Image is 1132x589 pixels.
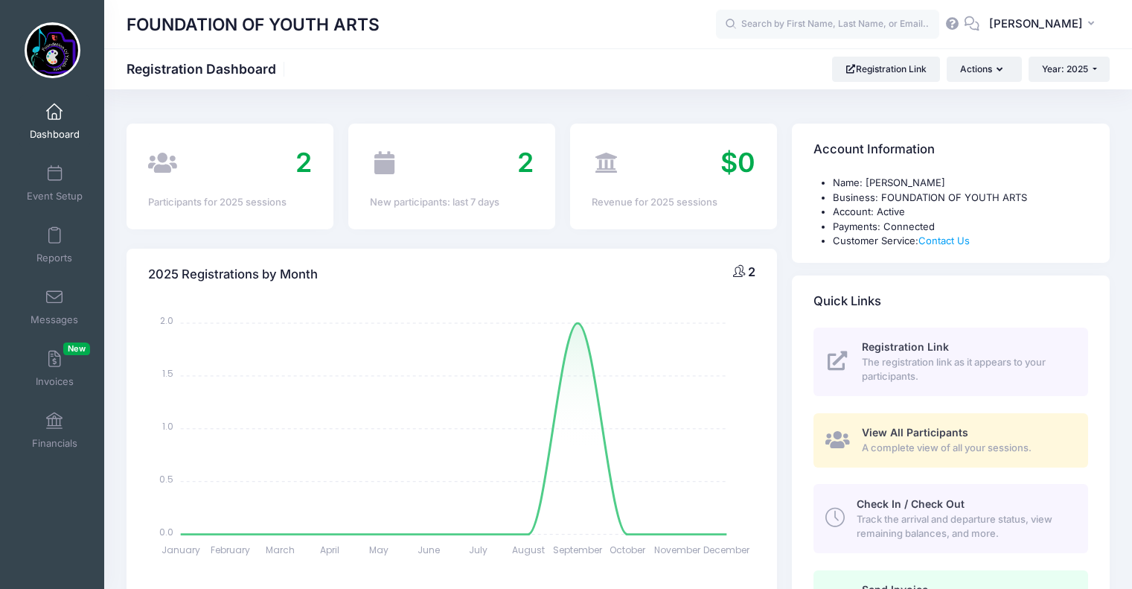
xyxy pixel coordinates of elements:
a: Dashboard [19,95,90,147]
tspan: 0.0 [159,526,173,538]
tspan: April [320,543,339,555]
tspan: December [704,543,751,555]
h1: Registration Dashboard [127,61,289,77]
tspan: June [418,543,440,555]
tspan: 1.0 [162,420,173,433]
tspan: January [162,543,200,555]
div: Revenue for 2025 sessions [592,195,755,210]
h4: 2025 Registrations by Month [148,253,318,296]
span: View All Participants [862,426,968,439]
a: Event Setup [19,157,90,209]
span: Dashboard [30,128,80,141]
span: Check In / Check Out [857,497,965,510]
span: Event Setup [27,190,83,203]
span: Reports [36,252,72,264]
input: Search by First Name, Last Name, or Email... [716,10,939,39]
tspan: 1.5 [162,367,173,380]
a: Check In / Check Out Track the arrival and departure status, view remaining balances, and more. [813,484,1088,553]
tspan: August [512,543,545,555]
a: Financials [19,404,90,456]
span: Track the arrival and departure status, view remaining balances, and more. [857,512,1071,541]
span: Financials [32,437,77,450]
tspan: May [370,543,389,555]
span: [PERSON_NAME] [989,16,1083,32]
a: Messages [19,281,90,333]
span: $0 [720,146,755,179]
span: 2 [517,146,534,179]
h4: Quick Links [813,280,881,322]
a: InvoicesNew [19,343,90,395]
button: [PERSON_NAME] [979,7,1110,42]
tspan: October [610,543,646,555]
li: Payments: Connected [833,220,1088,235]
span: The registration link as it appears to your participants. [862,355,1071,384]
span: A complete view of all your sessions. [862,441,1071,456]
li: Name: [PERSON_NAME] [833,176,1088,191]
h1: FOUNDATION OF YOUTH ARTS [127,7,380,42]
button: Year: 2025 [1029,57,1110,82]
a: Reports [19,219,90,271]
img: FOUNDATION OF YOUTH ARTS [25,22,80,78]
tspan: March [266,543,295,555]
div: Participants for 2025 sessions [148,195,312,210]
span: Year: 2025 [1042,63,1088,74]
span: Invoices [36,375,74,388]
a: Registration Link [832,57,940,82]
h4: Account Information [813,129,935,171]
li: Business: FOUNDATION OF YOUTH ARTS [833,191,1088,206]
li: Account: Active [833,205,1088,220]
span: 2 [748,264,755,279]
tspan: 2.0 [160,314,173,327]
tspan: July [470,543,488,555]
a: Registration Link The registration link as it appears to your participants. [813,328,1088,396]
span: New [63,343,90,355]
tspan: 0.5 [159,473,173,485]
tspan: November [654,543,701,555]
div: New participants: last 7 days [370,195,534,210]
tspan: February [211,543,250,555]
button: Actions [947,57,1021,82]
a: Contact Us [918,235,970,246]
span: 2 [295,146,312,179]
a: View All Participants A complete view of all your sessions. [813,413,1088,468]
tspan: September [553,543,603,555]
span: Registration Link [862,340,949,353]
li: Customer Service: [833,234,1088,249]
span: Messages [31,313,78,326]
